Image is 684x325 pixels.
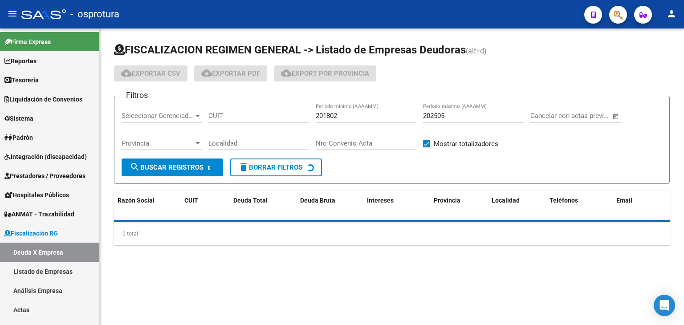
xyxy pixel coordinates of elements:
span: Padrón [4,133,33,142]
span: Exportar CSV [121,69,180,77]
datatable-header-cell: Intereses [363,191,430,220]
span: Teléfonos [550,197,578,204]
span: Sistema [4,114,33,123]
mat-icon: menu [7,8,18,19]
datatable-header-cell: Razón Social [114,191,181,220]
span: (alt+d) [466,47,487,55]
span: ANMAT - Trazabilidad [4,209,74,219]
span: Buscar Registros [130,163,204,171]
span: Provincia [434,197,460,204]
span: Provincia [122,139,194,147]
mat-icon: cloud_download [281,68,292,78]
span: Intereses [367,197,394,204]
mat-icon: cloud_download [121,68,132,78]
mat-icon: search [130,162,140,172]
mat-icon: person [666,8,677,19]
span: Prestadores / Proveedores [4,171,85,181]
button: Borrar Filtros [230,158,322,176]
span: Firma Express [4,37,51,47]
span: Export por Provincia [281,69,369,77]
mat-icon: cloud_download [201,68,212,78]
span: Email [616,197,632,204]
datatable-header-cell: Teléfonos [546,191,613,220]
datatable-header-cell: Deuda Total [230,191,297,220]
span: Seleccionar Gerenciador [122,112,194,120]
button: Buscar Registros [122,158,223,176]
span: Tesorería [4,75,39,85]
button: Exportar PDF [194,65,267,81]
span: FISCALIZACION REGIMEN GENERAL -> Listado de Empresas Deudoras [114,44,466,56]
span: Fiscalización RG [4,228,58,238]
h3: Filtros [122,89,152,102]
button: Exportar CSV [114,65,187,81]
span: Integración (discapacidad) [4,152,87,162]
span: - osprotura [70,4,119,24]
div: 0 total [114,223,670,245]
datatable-header-cell: CUIT [181,191,230,220]
span: Deuda Bruta [300,197,335,204]
span: Liquidación de Convenios [4,94,82,104]
span: Razón Social [118,197,155,204]
span: Reportes [4,56,37,66]
button: Export por Provincia [274,65,376,81]
datatable-header-cell: Localidad [488,191,546,220]
div: Open Intercom Messenger [654,295,675,316]
span: Deuda Total [233,197,268,204]
span: Borrar Filtros [238,163,302,171]
mat-icon: delete [238,162,249,172]
span: CUIT [184,197,198,204]
span: Mostrar totalizadores [434,138,498,149]
datatable-header-cell: Deuda Bruta [297,191,363,220]
datatable-header-cell: Provincia [430,191,488,220]
span: Localidad [492,197,520,204]
span: Hospitales Públicos [4,190,69,200]
button: Open calendar [611,111,621,122]
span: Exportar PDF [201,69,260,77]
